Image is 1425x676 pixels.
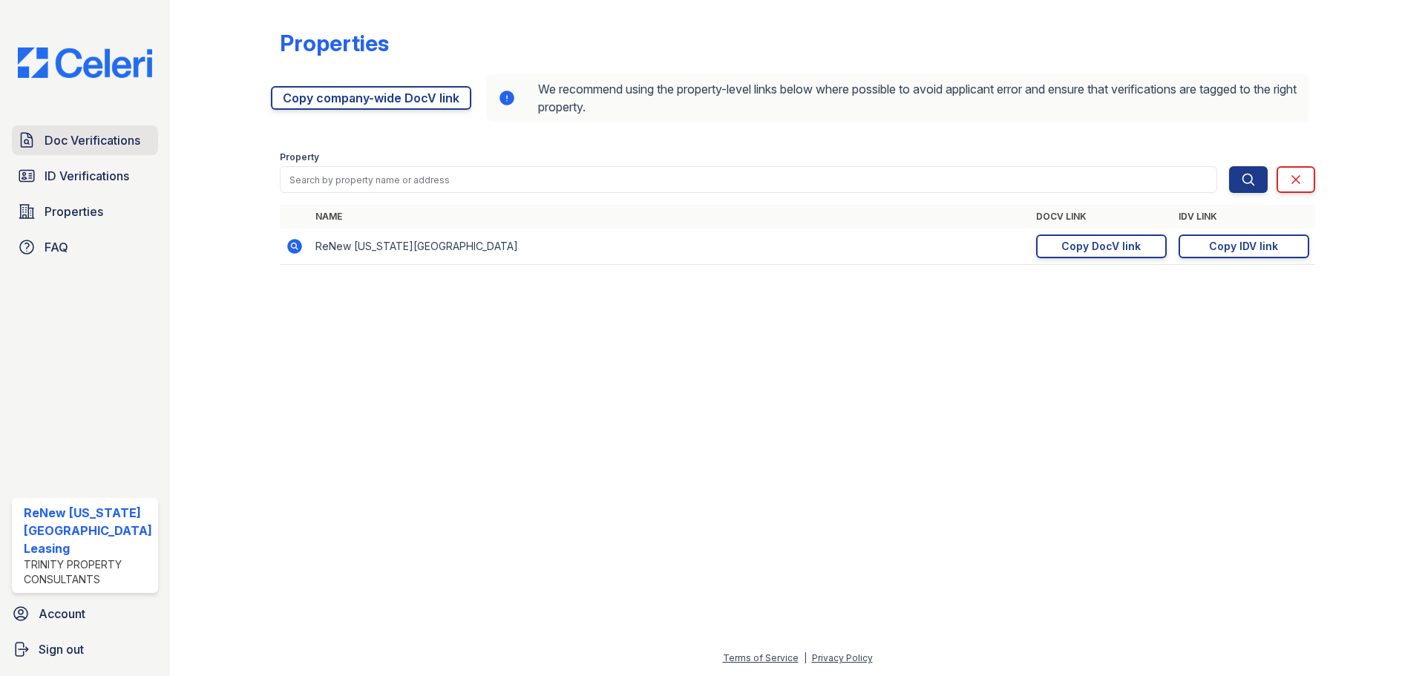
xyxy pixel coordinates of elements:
[6,47,164,78] img: CE_Logo_Blue-a8612792a0a2168367f1c8372b55b34899dd931a85d93a1a3d3e32e68fde9ad4.png
[804,652,807,663] div: |
[1209,239,1278,254] div: Copy IDV link
[24,557,152,587] div: Trinity Property Consultants
[45,131,140,149] span: Doc Verifications
[271,86,471,110] a: Copy company-wide DocV link
[6,599,164,629] a: Account
[12,125,158,155] a: Doc Verifications
[309,229,1030,265] td: ReNew [US_STATE][GEOGRAPHIC_DATA]
[1036,234,1167,258] a: Copy DocV link
[39,605,85,623] span: Account
[1173,205,1315,229] th: IDV Link
[1061,239,1141,254] div: Copy DocV link
[486,74,1309,122] div: We recommend using the property-level links below where possible to avoid applicant error and ens...
[39,640,84,658] span: Sign out
[6,634,164,664] a: Sign out
[12,232,158,262] a: FAQ
[45,238,68,256] span: FAQ
[812,652,873,663] a: Privacy Policy
[1030,205,1173,229] th: DocV Link
[45,167,129,185] span: ID Verifications
[12,161,158,191] a: ID Verifications
[24,504,152,557] div: ReNew [US_STATE][GEOGRAPHIC_DATA] Leasing
[45,203,103,220] span: Properties
[1179,234,1309,258] a: Copy IDV link
[280,151,319,163] label: Property
[12,197,158,226] a: Properties
[280,166,1217,193] input: Search by property name or address
[723,652,799,663] a: Terms of Service
[280,30,389,56] div: Properties
[309,205,1030,229] th: Name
